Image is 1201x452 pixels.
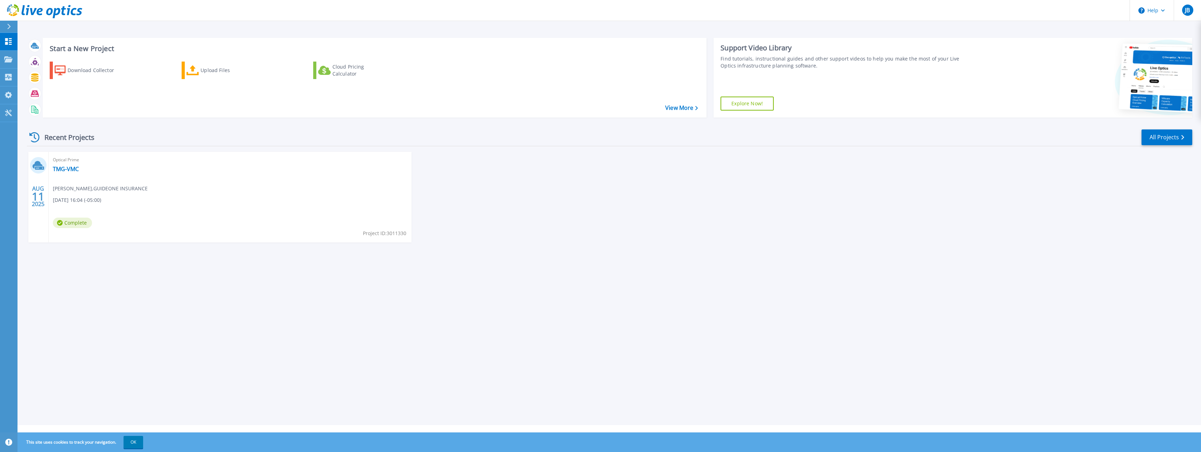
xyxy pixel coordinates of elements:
div: Cloud Pricing Calculator [332,63,388,77]
span: JB [1185,7,1190,13]
a: Download Collector [50,62,128,79]
span: 11 [32,193,44,199]
a: Explore Now! [721,97,774,111]
span: [PERSON_NAME] , GUIDEONE INSURANCE [53,185,148,192]
a: Cloud Pricing Calculator [313,62,391,79]
div: Support Video Library [721,43,970,52]
div: Recent Projects [27,129,104,146]
span: Complete [53,218,92,228]
span: [DATE] 16:04 (-05:00) [53,196,101,204]
a: TMG-VMC [53,165,79,172]
a: Upload Files [182,62,260,79]
span: Project ID: 3011330 [363,229,406,237]
a: View More [665,105,698,111]
button: OK [124,436,143,449]
a: All Projects [1142,129,1192,145]
div: AUG 2025 [31,184,45,209]
span: Optical Prime [53,156,407,164]
span: This site uses cookies to track your navigation. [19,436,143,449]
div: Download Collector [68,63,124,77]
div: Upload Files [201,63,257,77]
div: Find tutorials, instructional guides and other support videos to help you make the most of your L... [721,55,970,69]
h3: Start a New Project [50,45,697,52]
